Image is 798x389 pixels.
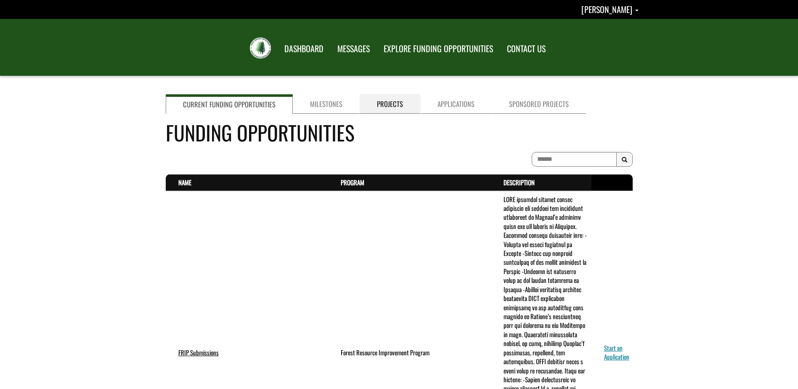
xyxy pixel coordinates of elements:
button: Search Results [616,152,633,167]
input: To search on partial text, use the asterisk (*) wildcard character. [532,152,617,167]
a: Current Funding Opportunities [166,94,293,114]
span: [PERSON_NAME] [581,3,632,16]
a: EXPLORE FUNDING OPPORTUNITIES [377,38,499,59]
a: Applications [420,94,492,114]
a: Start an Application [604,343,629,361]
a: Projects [360,94,420,114]
a: Program [341,178,364,187]
a: MESSAGES [331,38,376,59]
a: DASHBOARD [278,38,330,59]
img: FRIAA Submissions Portal [250,37,271,59]
a: Candace Hewko [581,3,639,16]
a: Name [178,178,191,187]
a: Sponsored Projects [492,94,586,114]
a: Description [504,178,535,187]
a: FRIP Submissions [178,348,219,357]
nav: Main Navigation [277,36,552,59]
a: Milestones [293,94,360,114]
h4: Funding Opportunities [166,117,633,147]
a: CONTACT US [501,38,552,59]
